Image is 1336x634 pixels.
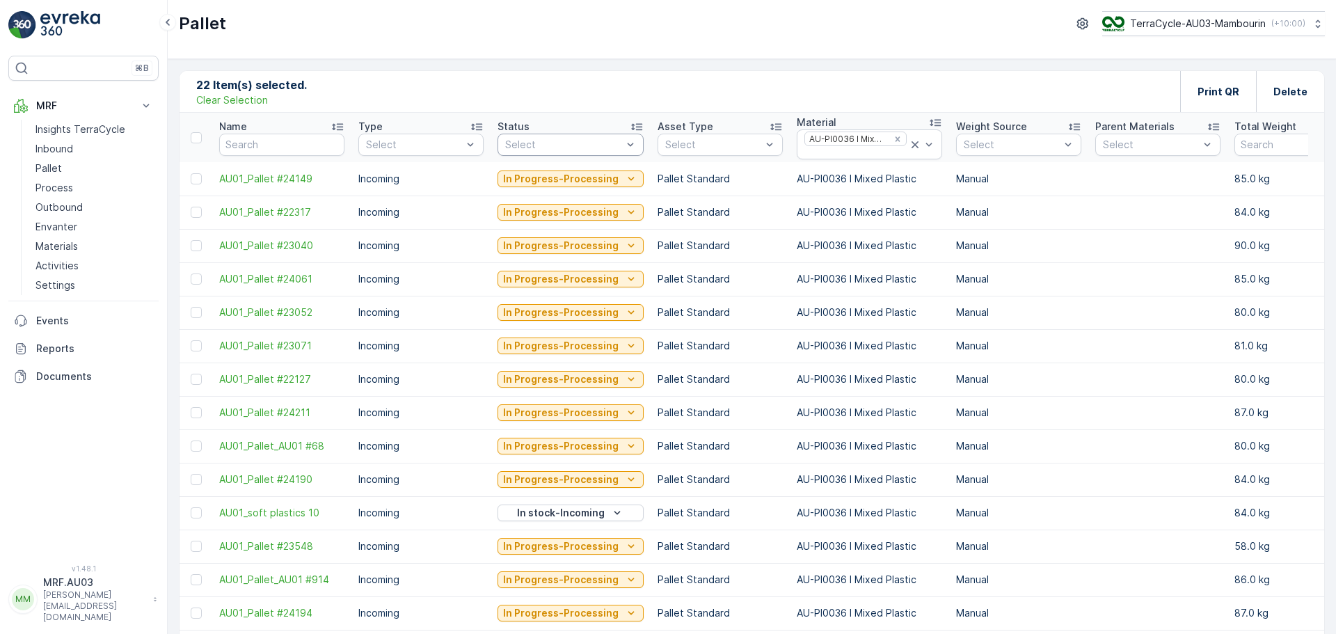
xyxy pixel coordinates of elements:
[503,239,619,253] p: In Progress-Processing
[790,363,949,396] td: AU-PI0036 I Mixed Plastic
[949,296,1088,329] td: Manual
[1271,18,1305,29] p: ( +10:00 )
[651,162,790,196] td: Pallet Standard
[351,530,491,563] td: Incoming
[191,407,202,418] div: Toggle Row Selected
[503,439,619,453] p: In Progress-Processing
[219,506,344,520] a: AU01_soft plastics 10
[81,251,110,263] span: 94.36
[8,307,159,335] a: Events
[498,204,644,221] button: In Progress-Processing
[790,196,949,229] td: AU-PI0036 I Mixed Plastic
[219,272,344,286] a: AU01_Pallet #24061
[1102,16,1124,31] img: image_D6FFc8H.png
[790,329,949,363] td: AU-PI0036 I Mixed Plastic
[949,596,1088,630] td: Manual
[35,278,75,292] p: Settings
[503,306,619,319] p: In Progress-Processing
[78,297,88,309] span: 15
[505,138,622,152] p: Select
[651,563,790,596] td: Pallet Standard
[949,229,1088,262] td: Manual
[36,342,153,356] p: Reports
[498,371,644,388] button: In Progress-Processing
[35,239,78,253] p: Materials
[191,240,202,251] div: Toggle Row Selected
[191,173,202,184] div: Toggle Row Selected
[191,574,202,585] div: Toggle Row Selected
[498,271,644,287] button: In Progress-Processing
[35,181,73,195] p: Process
[956,120,1027,134] p: Weight Source
[498,471,644,488] button: In Progress-Processing
[651,530,790,563] td: Pallet Standard
[503,372,619,386] p: In Progress-Processing
[351,329,491,363] td: Incoming
[219,239,344,253] a: AU01_Pallet #23040
[651,363,790,396] td: Pallet Standard
[196,93,268,107] p: Clear Selection
[351,496,491,530] td: Incoming
[790,530,949,563] td: AU-PI0036 I Mixed Plastic
[351,229,491,262] td: Incoming
[351,563,491,596] td: Incoming
[949,563,1088,596] td: Manual
[498,171,644,187] button: In Progress-Processing
[498,438,644,454] button: In Progress-Processing
[351,596,491,630] td: Incoming
[191,541,202,552] div: Toggle Row Selected
[12,274,73,286] span: Net Weight :
[949,262,1088,296] td: Manual
[949,363,1088,396] td: Manual
[219,306,344,319] a: AU01_Pallet #23052
[651,496,790,530] td: Pallet Standard
[12,588,34,610] div: MM
[651,229,790,262] td: Pallet Standard
[8,335,159,363] a: Reports
[1234,120,1296,134] p: Total Weight
[790,229,949,262] td: AU-PI0036 I Mixed Plastic
[59,343,206,355] span: AU-PI0047 I Lush Beauty Care
[351,196,491,229] td: Incoming
[651,596,790,630] td: Pallet Standard
[191,340,202,351] div: Toggle Row Selected
[30,217,159,237] a: Envanter
[949,429,1088,463] td: Manual
[790,162,949,196] td: AU-PI0036 I Mixed Plastic
[219,606,344,620] span: AU01_Pallet #24194
[949,496,1088,530] td: Manual
[46,228,159,240] span: AU01_Pallet_AU01 #863
[12,251,81,263] span: Total Weight :
[191,608,202,619] div: Toggle Row Selected
[651,429,790,463] td: Pallet Standard
[503,573,619,587] p: In Progress-Processing
[8,564,159,573] span: v 1.48.1
[36,370,153,383] p: Documents
[358,120,383,134] p: Type
[1102,11,1325,36] button: TerraCycle-AU03-Mambourin(+10:00)
[503,606,619,620] p: In Progress-Processing
[196,77,307,93] p: 22 Item(s) selected.
[503,172,619,186] p: In Progress-Processing
[1198,85,1239,99] p: Print QR
[498,404,644,421] button: In Progress-Processing
[219,372,344,386] a: AU01_Pallet #22127
[651,296,790,329] td: Pallet Standard
[43,576,146,589] p: MRF.AU03
[351,262,491,296] td: Incoming
[191,207,202,218] div: Toggle Row Selected
[36,314,153,328] p: Events
[651,196,790,229] td: Pallet Standard
[191,307,202,318] div: Toggle Row Selected
[949,530,1088,563] td: Manual
[601,12,733,29] p: AU01_Pallet_AU01 #863
[964,138,1060,152] p: Select
[503,539,619,553] p: In Progress-Processing
[219,339,344,353] a: AU01_Pallet #23071
[219,439,344,453] a: AU01_Pallet_AU01 #68
[351,463,491,496] td: Incoming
